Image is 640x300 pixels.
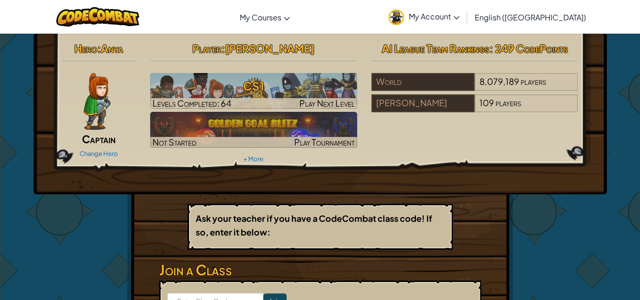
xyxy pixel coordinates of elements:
[150,73,357,109] img: CS1
[371,73,475,91] div: World
[235,4,295,30] a: My Courses
[496,97,521,108] span: players
[80,150,118,157] a: Change Hero
[299,98,355,109] span: Play Next Level
[382,42,489,55] span: AI League Team Rankings
[371,94,475,112] div: [PERSON_NAME]
[221,42,225,55] span: :
[150,112,357,148] img: Golden Goal
[489,42,568,55] span: : 249 CodePoints
[388,9,404,25] img: avatar
[56,7,139,27] img: CodeCombat logo
[479,76,519,87] span: 8,079,189
[409,11,460,21] span: My Account
[243,155,263,163] a: + More
[294,136,355,147] span: Play Tournament
[83,73,110,130] img: captain-pose.png
[150,73,357,109] a: Play Next Level
[82,132,116,145] span: Captain
[240,12,281,22] span: My Courses
[192,42,221,55] span: Player
[384,2,464,32] a: My Account
[159,259,481,281] h3: Join a Class
[150,75,357,97] h3: CS1
[225,42,315,55] span: [PERSON_NAME]
[479,97,494,108] span: 109
[74,42,97,55] span: Hero
[97,42,101,55] span: :
[521,76,546,87] span: players
[371,82,578,93] a: World8,079,189players
[196,213,432,237] b: Ask your teacher if you have a CodeCombat class code! If so, enter it below:
[150,112,357,148] a: Not StartedPlay Tournament
[470,4,591,30] a: English ([GEOGRAPHIC_DATA])
[101,42,123,55] span: Anya
[153,136,197,147] span: Not Started
[153,98,231,109] span: Levels Completed: 64
[475,12,586,22] span: English ([GEOGRAPHIC_DATA])
[371,103,578,114] a: [PERSON_NAME]109players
